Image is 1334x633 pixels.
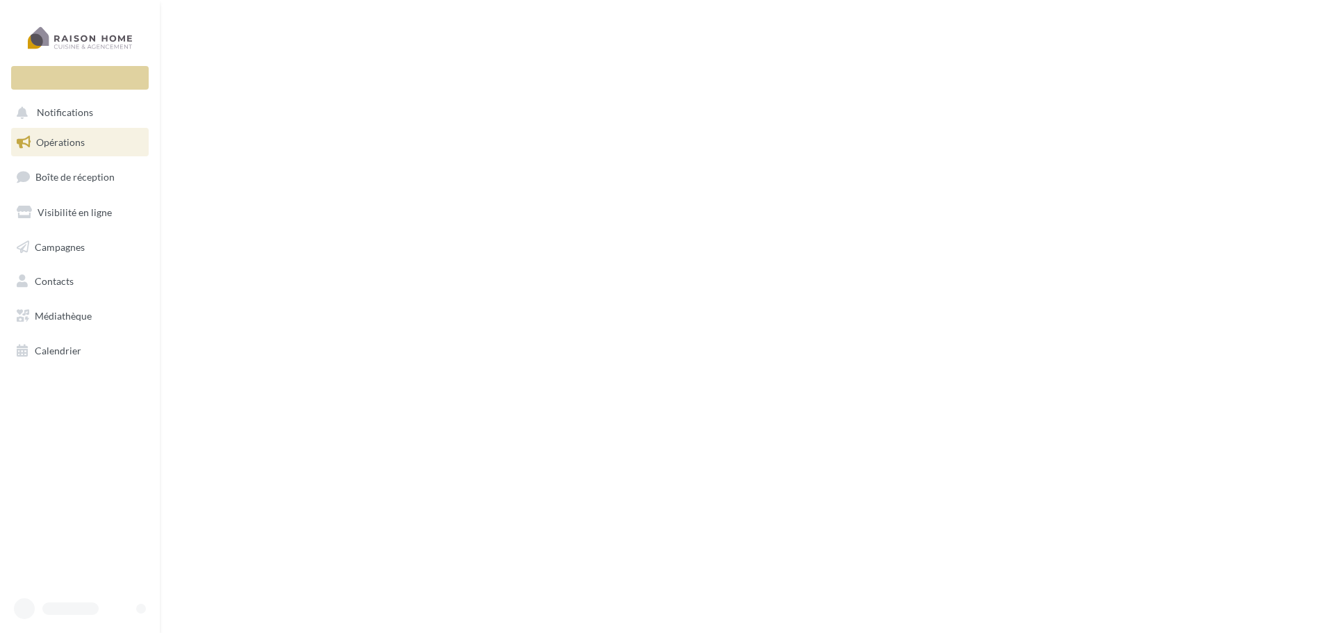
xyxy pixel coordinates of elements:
span: Opérations [36,136,85,148]
a: Boîte de réception [8,162,151,192]
span: Visibilité en ligne [38,206,112,218]
span: Médiathèque [35,310,92,322]
span: Campagnes [35,240,85,252]
a: Visibilité en ligne [8,198,151,227]
span: Calendrier [35,345,81,356]
span: Notifications [37,107,93,119]
a: Calendrier [8,336,151,365]
a: Opérations [8,128,151,157]
a: Médiathèque [8,302,151,331]
a: Campagnes [8,233,151,262]
span: Contacts [35,275,74,287]
span: Boîte de réception [35,171,115,183]
div: Nouvelle campagne [11,66,149,90]
a: Contacts [8,267,151,296]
